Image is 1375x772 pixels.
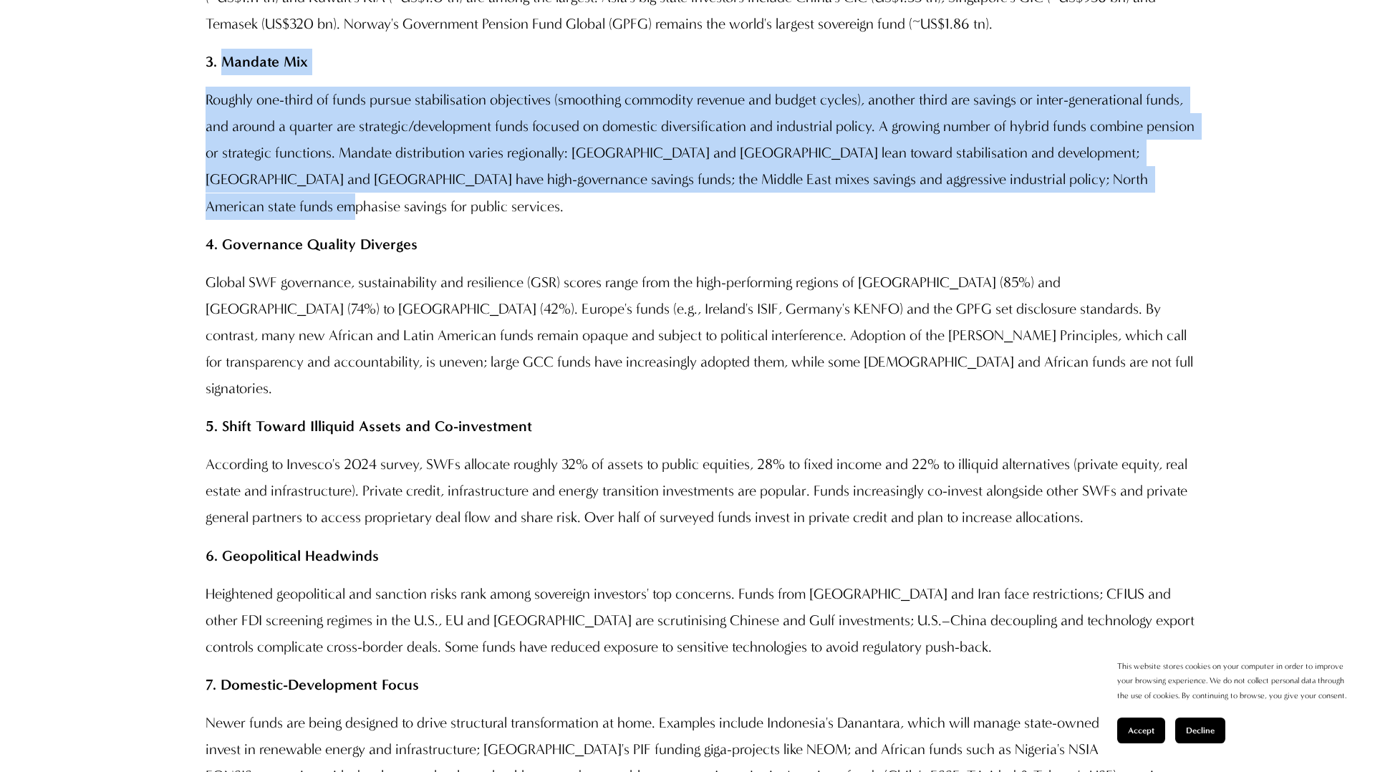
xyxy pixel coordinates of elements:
[1103,645,1361,758] section: Cookie banner
[1186,725,1215,735] span: Decline
[206,53,308,70] strong: 3. Mandate Mix
[1117,660,1346,704] p: This website stores cookies on your computer in order to improve your browsing experience. We do ...
[206,547,379,564] strong: 6. Geopolitical Headwinds
[206,87,1198,219] p: Roughly one-third of funds pursue stabilisation objectives (smoothing commodity revenue and budge...
[1117,718,1165,743] button: Accept
[1128,725,1154,735] span: Accept
[206,269,1198,402] p: Global SWF governance, sustainability and resilience (GSR) scores range from the high-performing ...
[206,581,1198,660] p: Heightened geopolitical and sanction risks rank among sovereign investors' top concerns. Funds fr...
[206,418,532,435] strong: 5. Shift Toward Illiquid Assets and Co-investment
[206,676,419,693] strong: 7. Domestic-Development Focus
[206,236,418,253] strong: 4. Governance Quality Diverges
[1175,718,1225,743] button: Decline
[206,451,1198,531] p: According to Invesco's 2024 survey, SWFs allocate roughly 32% of assets to public equities, 28% t...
